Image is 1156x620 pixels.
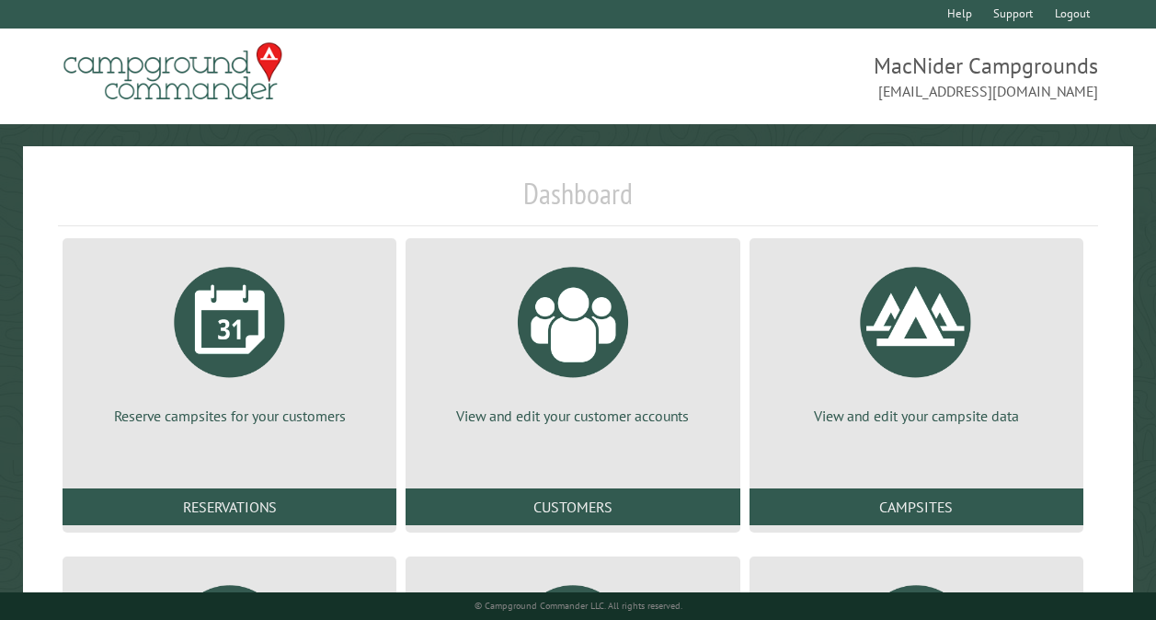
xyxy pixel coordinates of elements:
[772,406,1061,426] p: View and edit your campsite data
[58,36,288,108] img: Campground Commander
[406,488,739,525] a: Customers
[750,488,1083,525] a: Campsites
[578,51,1099,102] span: MacNider Campgrounds [EMAIL_ADDRESS][DOMAIN_NAME]
[428,253,717,426] a: View and edit your customer accounts
[63,488,396,525] a: Reservations
[475,600,682,612] small: © Campground Commander LLC. All rights reserved.
[428,406,717,426] p: View and edit your customer accounts
[85,406,374,426] p: Reserve campsites for your customers
[58,176,1098,226] h1: Dashboard
[772,253,1061,426] a: View and edit your campsite data
[85,253,374,426] a: Reserve campsites for your customers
